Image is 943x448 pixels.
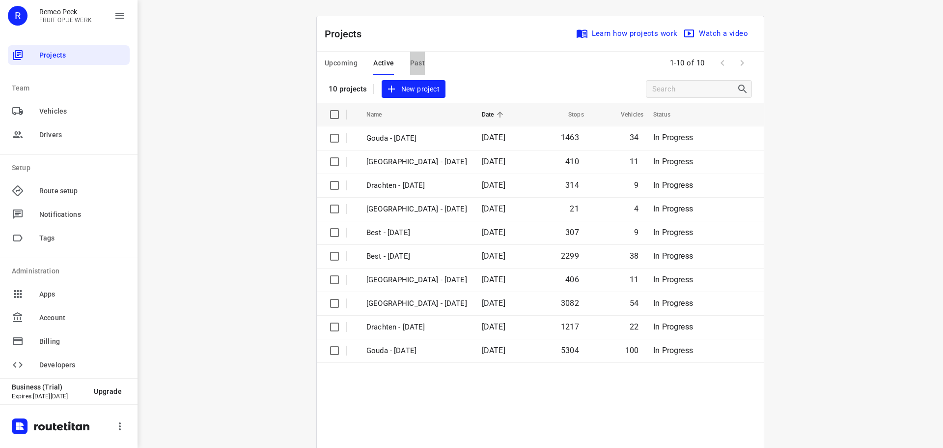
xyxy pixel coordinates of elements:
[366,109,395,120] span: Name
[39,50,126,60] span: Projects
[634,204,638,213] span: 4
[482,299,505,308] span: [DATE]
[653,322,693,331] span: In Progress
[666,53,709,74] span: 1-10 of 10
[329,85,367,93] p: 10 projects
[39,289,126,299] span: Apps
[94,388,122,395] span: Upgrade
[325,57,358,69] span: Upcoming
[325,27,370,41] p: Projects
[561,251,579,261] span: 2299
[630,157,638,166] span: 11
[630,133,638,142] span: 34
[482,109,507,120] span: Date
[482,204,505,213] span: [DATE]
[653,157,693,166] span: In Progress
[482,346,505,355] span: [DATE]
[8,101,130,121] div: Vehicles
[39,336,126,347] span: Billing
[630,275,638,284] span: 11
[565,228,579,237] span: 307
[12,163,130,173] p: Setup
[39,360,126,370] span: Developers
[39,130,126,140] span: Drivers
[732,53,752,73] span: Next Page
[653,346,693,355] span: In Progress
[653,133,693,142] span: In Progress
[39,233,126,243] span: Tags
[12,383,86,391] p: Business (Trial)
[630,322,638,331] span: 22
[713,53,732,73] span: Previous Page
[634,180,638,190] span: 9
[39,186,126,196] span: Route setup
[8,228,130,248] div: Tags
[39,209,126,220] span: Notifications
[366,251,467,262] p: Best - Monday
[366,298,467,309] p: Zwolle - Monday
[12,393,86,400] p: Expires [DATE][DATE]
[12,83,130,93] p: Team
[8,45,130,65] div: Projects
[8,355,130,375] div: Developers
[653,251,693,261] span: In Progress
[653,228,693,237] span: In Progress
[653,299,693,308] span: In Progress
[8,125,130,145] div: Drivers
[8,181,130,201] div: Route setup
[8,6,28,26] div: R
[561,322,579,331] span: 1217
[608,109,643,120] span: Vehicles
[482,180,505,190] span: [DATE]
[482,157,505,166] span: [DATE]
[561,133,579,142] span: 1463
[625,346,639,355] span: 100
[561,299,579,308] span: 3082
[39,106,126,117] span: Vehicles
[653,109,683,120] span: Status
[652,82,737,97] input: Search projects
[366,274,467,286] p: Antwerpen - Monday
[86,383,130,400] button: Upgrade
[482,228,505,237] span: [DATE]
[737,83,751,95] div: Search
[382,80,445,98] button: New project
[388,83,440,95] span: New project
[482,251,505,261] span: [DATE]
[482,322,505,331] span: [DATE]
[630,299,638,308] span: 54
[39,17,92,24] p: FRUIT OP JE WERK
[366,156,467,168] p: Zwolle - Tuesday
[410,57,425,69] span: Past
[630,251,638,261] span: 38
[39,313,126,323] span: Account
[570,204,579,213] span: 21
[565,275,579,284] span: 406
[39,8,92,16] p: Remco Peek
[653,204,693,213] span: In Progress
[12,266,130,276] p: Administration
[8,284,130,304] div: Apps
[373,57,394,69] span: Active
[366,345,467,357] p: Gouda - Monday
[366,322,467,333] p: Drachten - Monday
[366,180,467,191] p: Drachten - Tuesday
[565,157,579,166] span: 410
[653,180,693,190] span: In Progress
[366,204,467,215] p: Antwerpen - Tuesday
[366,133,467,144] p: Gouda - Tuesday
[565,180,579,190] span: 314
[366,227,467,239] p: Best - Tuesday
[653,275,693,284] span: In Progress
[482,275,505,284] span: [DATE]
[8,331,130,351] div: Billing
[8,205,130,224] div: Notifications
[8,308,130,328] div: Account
[634,228,638,237] span: 9
[555,109,584,120] span: Stops
[561,346,579,355] span: 5304
[482,133,505,142] span: [DATE]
